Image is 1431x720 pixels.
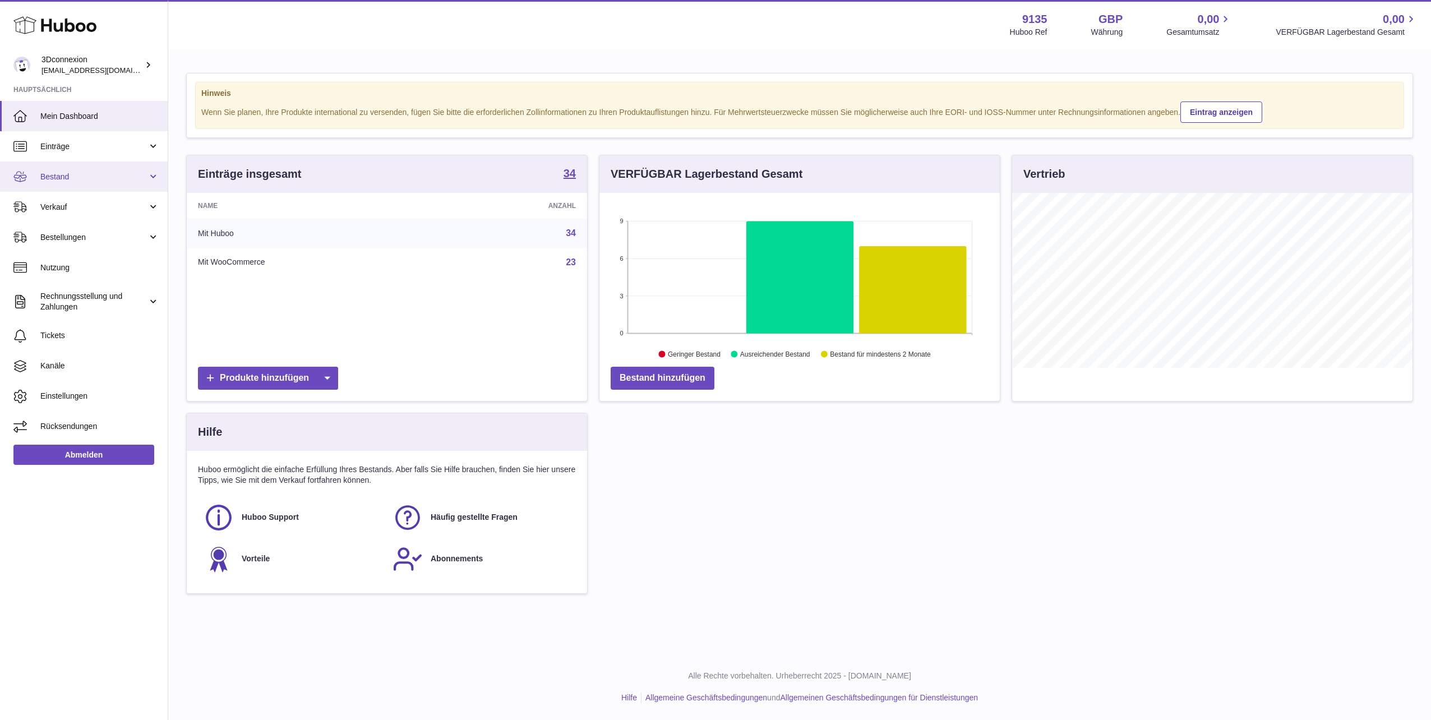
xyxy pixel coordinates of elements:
[40,291,147,312] span: Rechnungsstellung und Zahlungen
[187,193,444,219] th: Name
[40,330,159,341] span: Tickets
[611,367,714,390] a: Bestand hinzufügen
[187,219,444,248] td: Mit Huboo
[198,464,576,486] p: Huboo ermöglicht die einfache Erfüllung Ihres Bestands. Aber falls Sie Hilfe brauchen, finden Sie...
[1276,27,1418,38] span: VERFÜGBAR Lagerbestand Gesamt
[40,111,159,122] span: Mein Dashboard
[198,367,338,390] a: Produkte hinzufügen
[1023,167,1065,182] h3: Vertrieb
[40,361,159,371] span: Kanäle
[566,257,576,267] a: 23
[393,544,570,574] a: Abonnements
[204,502,381,533] a: Huboo Support
[40,262,159,273] span: Nutzung
[431,553,483,564] span: Abonnements
[620,255,623,262] text: 6
[242,512,299,523] span: Huboo Support
[198,167,302,182] h3: Einträge insgesamt
[40,421,159,432] span: Rücksendungen
[1198,12,1220,27] span: 0,00
[431,512,518,523] span: Häufig gestellte Fragen
[668,350,721,358] text: Geringer Bestand
[40,202,147,213] span: Verkauf
[40,232,147,243] span: Bestellungen
[1276,12,1418,38] a: 0,00 VERFÜGBAR Lagerbestand Gesamt
[620,330,623,336] text: 0
[40,391,159,401] span: Einstellungen
[444,193,587,219] th: Anzahl
[1383,12,1405,27] span: 0,00
[13,57,30,73] img: order_eu@3dconnexion.com
[393,502,570,533] a: Häufig gestellte Fragen
[830,350,931,358] text: Bestand für mindestens 2 Monate
[13,445,154,465] a: Abmelden
[187,248,444,277] td: Mit WooCommerce
[201,100,1398,123] div: Wenn Sie planen, Ihre Produkte international zu versenden, fügen Sie bitte die erforderlichen Zol...
[201,88,1398,99] strong: Hinweis
[1180,101,1262,123] a: Eintrag anzeigen
[40,172,147,182] span: Bestand
[620,218,623,224] text: 9
[40,141,147,152] span: Einträge
[1022,12,1047,27] strong: 9135
[641,693,978,703] li: und
[621,693,637,702] a: Hilfe
[645,693,767,702] a: Allgemeine Geschäftsbedingungen
[1098,12,1123,27] strong: GBP
[564,168,576,179] strong: 34
[204,544,381,574] a: Vorteile
[1010,27,1047,38] div: Huboo Ref
[611,167,802,182] h3: VERFÜGBAR Lagerbestand Gesamt
[566,228,576,238] a: 34
[242,553,270,564] span: Vorteile
[41,54,142,76] div: 3Dconnexion
[41,66,165,75] span: [EMAIL_ADDRESS][DOMAIN_NAME]
[1166,12,1232,38] a: 0,00 Gesamtumsatz
[1091,27,1123,38] div: Währung
[198,424,222,440] h3: Hilfe
[177,671,1422,681] p: Alle Rechte vorbehalten. Urheberrecht 2025 - [DOMAIN_NAME]
[740,350,810,358] text: Ausreichender Bestand
[564,168,576,181] a: 34
[1166,27,1232,38] span: Gesamtumsatz
[780,693,978,702] a: Allgemeinen Geschäftsbedingungen für Dienstleistungen
[620,293,623,299] text: 3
